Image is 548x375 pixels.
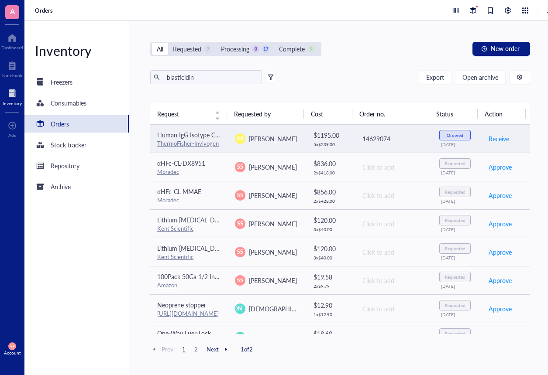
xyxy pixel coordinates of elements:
[237,163,243,171] span: SS
[362,276,425,285] div: Click to add
[219,333,262,341] span: [PERSON_NAME]
[441,312,474,317] div: [DATE]
[24,73,129,91] a: Freezers
[157,329,275,337] span: One-Way Luer-Lock Clear Stopcock (20pck)
[24,94,129,112] a: Consumables
[51,119,69,129] div: Orders
[173,44,201,54] div: Requested
[314,227,348,232] div: 3 x $ 40.00
[249,191,297,200] span: [PERSON_NAME]
[51,140,86,150] div: Stock tracker
[221,44,249,54] div: Processing
[4,350,21,355] div: Account
[355,266,432,294] td: Click to add
[445,303,465,308] div: Requested
[314,198,348,204] div: 2 x $ 428.00
[3,87,22,106] a: Inventory
[227,103,304,124] th: Requested by
[441,170,474,175] div: [DATE]
[488,273,512,287] button: Approve
[472,42,530,56] button: New order
[249,276,297,285] span: [PERSON_NAME]
[355,323,432,351] td: Click to add
[157,159,205,167] span: αHFc-CL-DX8951
[441,142,474,147] div: [DATE]
[488,245,512,259] button: Approve
[10,6,15,17] span: A
[362,191,425,200] div: Click to add
[488,302,512,316] button: Approve
[157,196,179,204] a: Moradec
[279,44,305,54] div: Complete
[478,103,526,124] th: Action
[362,332,425,342] div: Click to add
[157,187,201,196] span: αHFc-CL-MMAE
[314,215,348,225] div: $ 120.00
[488,160,512,174] button: Approve
[489,332,512,342] span: Approve
[207,345,230,353] span: Next
[157,309,219,317] a: [URL][DOMAIN_NAME]
[150,103,227,124] th: Request
[237,191,243,199] span: SS
[249,304,363,313] span: [DEMOGRAPHIC_DATA][PERSON_NAME]
[445,161,465,166] div: Requested
[157,300,206,309] span: Neoprene stopper
[10,344,14,348] span: VP
[24,178,129,195] a: Archive
[1,31,23,50] a: Dashboard
[314,255,348,260] div: 3 x $ 40.00
[241,345,253,353] span: 1 of 2
[447,133,463,138] div: Ordered
[249,134,297,143] span: [PERSON_NAME]
[204,45,211,53] div: 9
[489,304,512,314] span: Approve
[362,134,425,143] div: 14629074
[355,209,432,238] td: Click to add
[489,219,512,228] span: Approve
[2,59,22,78] a: Notebook
[441,198,474,204] div: [DATE]
[355,181,432,209] td: Click to add
[249,333,363,341] span: [DEMOGRAPHIC_DATA][PERSON_NAME]
[24,42,129,59] div: Inventory
[249,163,297,171] span: [PERSON_NAME]
[491,45,520,52] span: New order
[429,103,478,124] th: Status
[157,215,348,224] span: Lithium [MEDICAL_DATA] 100/pk- Microvette® Prepared Micro Tubes
[314,244,348,253] div: $ 120.00
[314,170,348,175] div: 2 x $ 418.00
[314,142,348,147] div: 5 x $ 239.00
[157,130,231,139] span: Human IgG Isotype Control
[163,71,258,84] input: Find orders in table
[51,77,72,87] div: Freezers
[35,7,55,14] a: Orders
[51,182,71,191] div: Archive
[314,312,348,317] div: 1 x $ 12.90
[191,345,201,353] span: 2
[362,219,425,228] div: Click to add
[24,157,129,174] a: Repository
[24,115,129,133] a: Orders
[1,45,23,50] div: Dashboard
[362,247,425,257] div: Click to add
[489,247,512,257] span: Approve
[355,153,432,181] td: Click to add
[314,159,348,168] div: $ 836.00
[8,133,17,138] div: Add
[488,188,512,202] button: Approve
[362,304,425,314] div: Click to add
[462,74,498,81] span: Open archive
[237,220,243,228] span: SS
[3,101,22,106] div: Inventory
[445,189,465,194] div: Requested
[2,73,22,78] div: Notebook
[355,294,432,323] td: Click to add
[441,255,474,260] div: [DATE]
[157,139,219,147] a: ThermoFisher-Invivogen
[355,238,432,266] td: Click to add
[249,248,297,256] span: [PERSON_NAME]
[488,132,510,146] button: Receive
[157,281,177,289] a: Amazon
[445,331,465,336] div: Requested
